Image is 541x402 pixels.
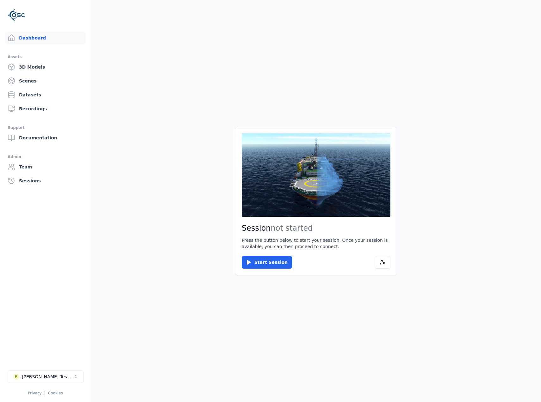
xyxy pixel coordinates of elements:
h2: Session [242,223,390,233]
div: [PERSON_NAME] Testspace [22,374,73,380]
p: Press the button below to start your session. Once your session is available, you can then procee... [242,237,390,250]
img: Logo [8,6,25,24]
a: Datasets [5,88,86,101]
a: Dashboard [5,32,86,44]
a: Cookies [48,391,63,395]
a: Privacy [28,391,41,395]
a: 3D Models [5,61,86,73]
a: Team [5,161,86,173]
span: | [44,391,46,395]
a: Documentation [5,131,86,144]
span: not started [271,224,313,233]
a: Scenes [5,75,86,87]
a: Recordings [5,102,86,115]
div: Admin [8,153,83,161]
div: Assets [8,53,83,61]
div: Support [8,124,83,131]
button: Select a workspace [8,370,84,383]
div: B [13,374,19,380]
a: Sessions [5,174,86,187]
button: Start Session [242,256,292,269]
